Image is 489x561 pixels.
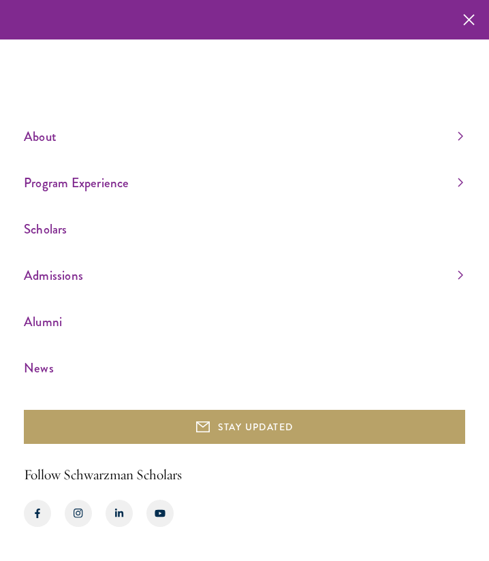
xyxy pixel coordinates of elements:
a: About [24,125,463,148]
a: News [24,357,463,379]
a: Program Experience [24,172,463,194]
h2: Follow Schwarzman Scholars [24,464,465,486]
a: Scholars [24,218,463,240]
button: STAY UPDATED [24,410,465,444]
a: Alumni [24,310,463,333]
a: Admissions [24,264,463,287]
